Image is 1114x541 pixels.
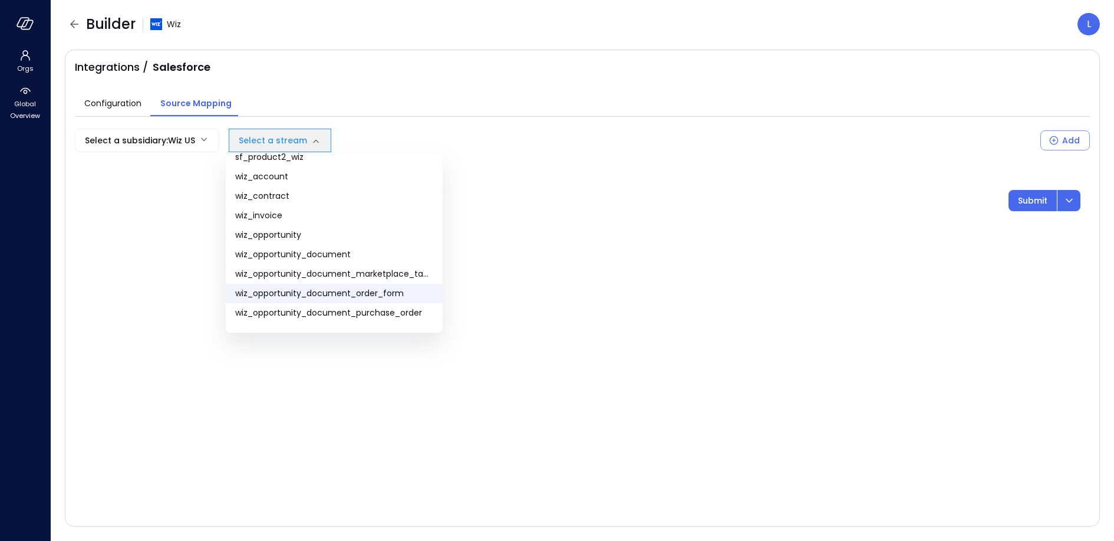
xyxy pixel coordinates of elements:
[235,229,433,241] span: wiz_opportunity
[235,171,433,183] span: wiz_account
[235,151,433,163] span: sf_product2_wiz
[235,287,433,300] span: wiz_opportunity_document_order_form
[235,209,433,222] span: wiz_invoice
[235,326,433,339] span: wiz_opportunity_document_service_agreement
[235,190,433,202] span: wiz_contract
[235,248,433,261] span: wiz_opportunity_document
[235,307,433,319] span: wiz_opportunity_document_purchase_order
[235,268,433,280] span: wiz_opportunity_document_marketplace_tackle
